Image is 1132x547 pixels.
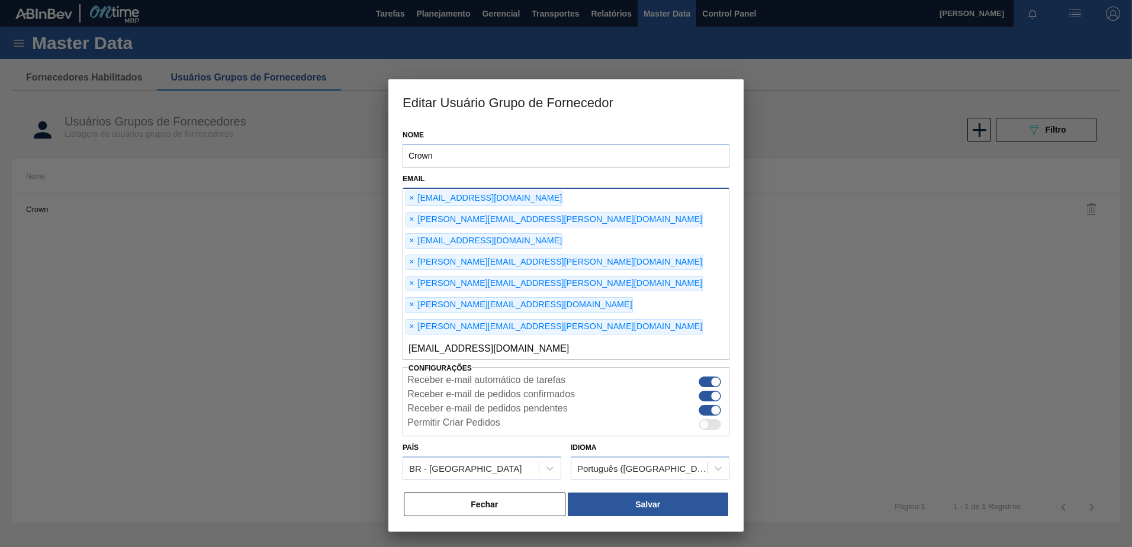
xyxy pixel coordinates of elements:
label: Receber e-mail automático de tarefas [407,375,565,389]
label: Receber e-mail de pedidos pendentes [407,403,567,417]
h3: Editar Usuário Grupo de Fornecedor [388,79,744,124]
label: Email [403,175,424,183]
label: Idioma [571,443,596,452]
div: [EMAIL_ADDRESS][DOMAIN_NAME] [406,233,562,249]
label: Receber e-mail de pedidos confirmados [407,389,575,403]
label: Permitir Criar Pedidos [407,417,500,432]
div: Português ([GEOGRAPHIC_DATA]) [577,464,708,474]
div: BR - [GEOGRAPHIC_DATA] [409,464,522,474]
div: [PERSON_NAME][EMAIL_ADDRESS][DOMAIN_NAME] [406,297,633,313]
span: × [406,213,417,227]
button: Fechar [404,493,565,516]
div: [EMAIL_ADDRESS][DOMAIN_NAME] [406,191,562,206]
span: × [406,320,417,334]
div: [PERSON_NAME][EMAIL_ADDRESS][PERSON_NAME][DOMAIN_NAME] [406,212,703,227]
div: [PERSON_NAME][EMAIL_ADDRESS][PERSON_NAME][DOMAIN_NAME] [406,255,703,270]
div: [PERSON_NAME][EMAIL_ADDRESS][PERSON_NAME][DOMAIN_NAME] [406,319,703,334]
span: × [406,191,417,205]
label: País [403,443,419,452]
span: × [406,276,417,291]
span: × [406,255,417,269]
span: × [406,298,417,312]
button: Salvar [568,493,728,516]
label: Configurações [409,364,472,372]
label: Nome [403,127,729,144]
div: [PERSON_NAME][EMAIL_ADDRESS][PERSON_NAME][DOMAIN_NAME] [406,276,703,291]
span: × [406,234,417,248]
